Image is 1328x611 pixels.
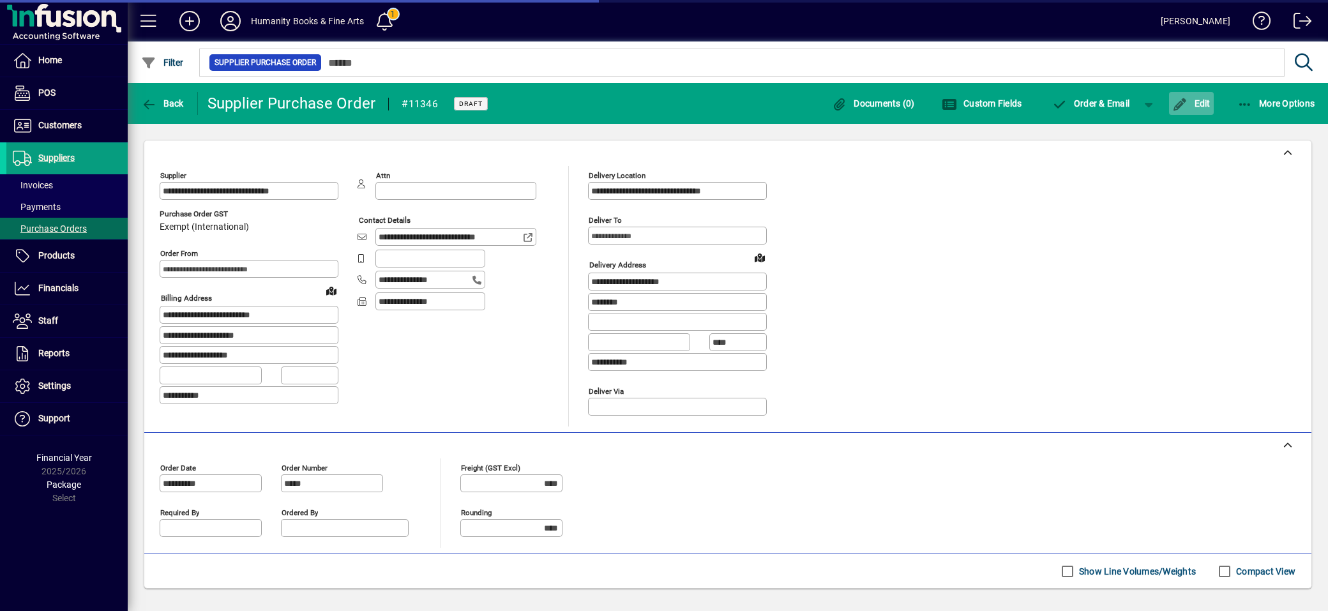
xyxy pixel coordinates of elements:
[210,10,251,33] button: Profile
[6,45,128,77] a: Home
[1169,92,1214,115] button: Edit
[207,93,376,114] div: Supplier Purchase Order
[459,100,483,108] span: Draft
[38,283,79,293] span: Financials
[1234,92,1318,115] button: More Options
[38,381,71,391] span: Settings
[6,403,128,435] a: Support
[1237,98,1315,109] span: More Options
[829,92,918,115] button: Documents (0)
[402,94,438,114] div: #11346
[38,153,75,163] span: Suppliers
[38,120,82,130] span: Customers
[6,77,128,109] a: POS
[6,305,128,337] a: Staff
[38,55,62,65] span: Home
[128,92,198,115] app-page-header-button: Back
[6,174,128,196] a: Invoices
[47,479,81,490] span: Package
[6,273,128,305] a: Financials
[38,250,75,260] span: Products
[160,463,196,472] mat-label: Order date
[1243,3,1271,44] a: Knowledge Base
[160,249,198,258] mat-label: Order from
[6,218,128,239] a: Purchase Orders
[138,92,187,115] button: Back
[38,348,70,358] span: Reports
[282,463,328,472] mat-label: Order number
[13,180,53,190] span: Invoices
[1172,98,1211,109] span: Edit
[251,11,365,31] div: Humanity Books & Fine Arts
[215,56,316,69] span: Supplier Purchase Order
[832,98,915,109] span: Documents (0)
[6,338,128,370] a: Reports
[1045,92,1136,115] button: Order & Email
[589,171,645,180] mat-label: Delivery Location
[1161,11,1230,31] div: [PERSON_NAME]
[282,508,318,517] mat-label: Ordered by
[589,386,624,395] mat-label: Deliver via
[461,463,520,472] mat-label: Freight (GST excl)
[38,87,56,98] span: POS
[169,10,210,33] button: Add
[38,315,58,326] span: Staff
[160,508,199,517] mat-label: Required by
[141,57,184,68] span: Filter
[13,223,87,234] span: Purchase Orders
[1076,565,1196,578] label: Show Line Volumes/Weights
[160,171,186,180] mat-label: Supplier
[6,196,128,218] a: Payments
[6,240,128,272] a: Products
[160,210,249,218] span: Purchase Order GST
[13,202,61,212] span: Payments
[38,413,70,423] span: Support
[1052,98,1129,109] span: Order & Email
[138,51,187,74] button: Filter
[141,98,184,109] span: Back
[589,216,622,225] mat-label: Deliver To
[750,247,770,268] a: View on map
[6,110,128,142] a: Customers
[6,370,128,402] a: Settings
[461,508,492,517] mat-label: Rounding
[939,92,1025,115] button: Custom Fields
[376,171,390,180] mat-label: Attn
[942,98,1022,109] span: Custom Fields
[160,222,249,232] span: Exempt (International)
[1284,3,1312,44] a: Logout
[36,453,92,463] span: Financial Year
[1234,565,1295,578] label: Compact View
[321,280,342,301] a: View on map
